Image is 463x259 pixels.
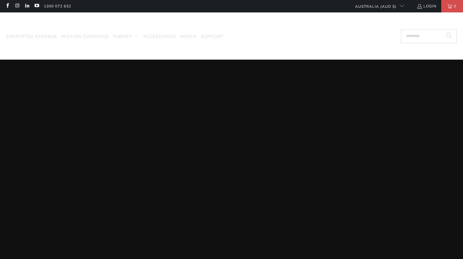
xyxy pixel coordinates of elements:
[401,30,457,43] input: Search...
[113,34,132,39] span: YubiKey
[113,30,139,44] summary: YubiKey
[143,34,176,39] span: Accessories
[201,34,223,39] span: Support
[201,30,223,44] a: Support
[14,4,20,9] a: Trust Panda Australia on Instagram
[61,30,109,44] a: Mission Darkness
[5,4,10,9] a: Trust Panda Australia on Facebook
[6,30,223,44] nav: Translation missing: en.navigation.header.main_nav
[6,30,57,44] a: Encrypted Storage
[200,16,263,28] img: Trust Panda Australia
[44,3,71,10] a: 1300 072 632
[180,34,197,39] span: Merch
[6,34,57,39] span: Encrypted Storage
[417,3,437,10] a: Login
[441,30,457,43] button: Search
[34,4,39,9] a: Trust Panda Australia on YouTube
[143,30,176,44] a: Accessories
[61,34,109,39] span: Mission Darkness
[180,30,197,44] a: Merch
[24,4,30,9] a: Trust Panda Australia on LinkedIn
